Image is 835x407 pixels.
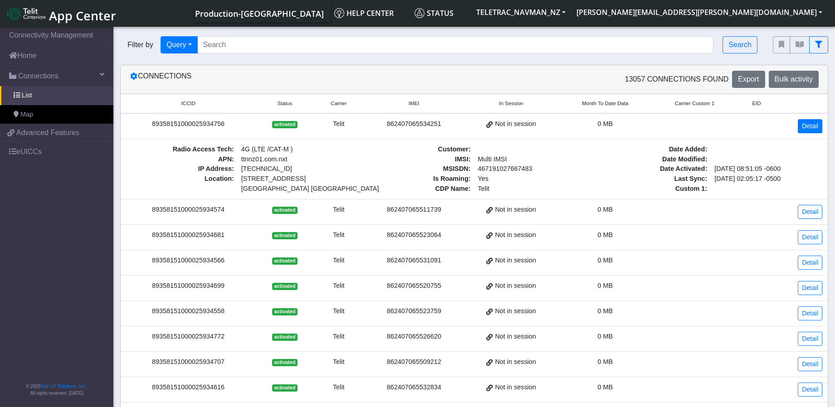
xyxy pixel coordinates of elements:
img: status.svg [415,8,425,18]
input: Search... [197,36,714,53]
span: 0 MB [597,282,613,289]
div: 862407065520755 [369,281,459,291]
div: Telit [319,256,358,266]
span: 0 MB [597,333,613,340]
img: logo-telit-cinterion-gw-new.png [7,6,45,21]
span: Location : [126,174,238,194]
span: Not in session [495,383,536,392]
span: Production-[GEOGRAPHIC_DATA] [195,8,324,19]
span: activated [272,232,297,239]
div: 89358151000025934681 [126,230,250,240]
span: 0 MB [597,257,613,264]
span: Help center [334,8,394,18]
span: [DATE] 08:51:05 -0600 [711,164,822,174]
span: 0 MB [597,383,613,391]
div: Telit [319,119,358,129]
span: activated [272,308,297,315]
a: Telit IoT Solutions, Inc. [41,384,86,389]
span: IMEI [409,100,420,107]
a: Detail [798,119,822,133]
span: activated [272,207,297,214]
button: Export [732,71,765,88]
span: Month To Date Data [582,100,628,107]
span: Yes [478,175,488,182]
a: Your current platform instance [195,4,323,22]
span: Connections [18,71,59,82]
a: Detail [798,281,822,295]
span: Not in session [495,281,536,291]
span: activated [272,359,297,366]
span: MSISDN : [363,164,474,174]
span: Customer : [363,145,474,155]
div: 89358151000025934707 [126,357,250,367]
span: Not in session [495,230,536,240]
button: Query [161,36,198,53]
span: Export [738,75,759,83]
span: App Center [49,7,116,24]
span: Date Modified : [599,155,711,165]
span: Radio Access Tech : [126,145,238,155]
div: 862407065534251 [369,119,459,129]
div: 89358151000025934574 [126,205,250,215]
span: Map [20,110,33,120]
div: 89358151000025934772 [126,332,250,342]
div: Telit [319,357,358,367]
span: ttnnz01.com.nxt [238,155,349,165]
div: 862407065509212 [369,357,459,367]
span: Bulk activity [775,75,813,83]
span: Last Sync : [599,174,711,184]
div: 862407065523064 [369,230,459,240]
span: [STREET_ADDRESS] [241,174,346,184]
div: 862407065531091 [369,256,459,266]
div: 89358151000025934699 [126,281,250,291]
span: activated [272,121,297,128]
span: [DATE] 02:05:17 -0500 [711,174,822,184]
a: Detail [798,383,822,397]
span: Not in session [495,205,536,215]
span: Is Roaming : [363,174,474,184]
span: Not in session [495,256,536,266]
span: In Session [499,100,523,107]
div: 862407065523759 [369,306,459,316]
span: Status [415,8,454,18]
span: 0 MB [597,231,613,238]
span: 4G (LTE /CAT-M ) [238,145,349,155]
div: 89358151000025934756 [126,119,250,129]
button: Bulk activity [769,71,819,88]
span: Multi IMSI [474,155,586,165]
a: Help center [331,4,411,22]
span: 0 MB [597,307,613,315]
span: activated [272,283,297,290]
span: Not in session [495,357,536,367]
span: List [22,91,32,101]
button: [PERSON_NAME][EMAIL_ADDRESS][PERSON_NAME][DOMAIN_NAME] [571,4,828,20]
a: Status [411,4,471,22]
div: fitlers menu [773,36,828,53]
span: IP Address : [126,164,238,174]
span: 467191027667483 [474,164,586,174]
div: 89358151000025934558 [126,306,250,316]
div: 89358151000025934566 [126,256,250,266]
span: [TECHNICAL_ID] [241,165,292,172]
div: Telit [319,332,358,342]
span: Carrier Custom 1 [675,100,715,107]
span: 0 MB [597,206,613,213]
a: Detail [798,230,822,244]
span: activated [272,384,297,392]
span: 0 MB [597,120,613,127]
a: App Center [7,4,115,23]
span: activated [272,257,297,265]
span: Advanced Features [16,127,79,138]
div: 862407065511739 [369,205,459,215]
span: CDP Name : [363,184,474,194]
span: 0 MB [597,358,613,365]
div: 862407065526620 [369,332,459,342]
span: Not in session [495,306,536,316]
span: Date Added : [599,145,711,155]
span: APN : [126,155,238,165]
img: knowledge.svg [334,8,344,18]
button: TELETRAC_NAVMAN_NZ [471,4,571,20]
div: 89358151000025934616 [126,383,250,392]
span: EID [752,100,761,107]
a: Detail [798,332,822,346]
